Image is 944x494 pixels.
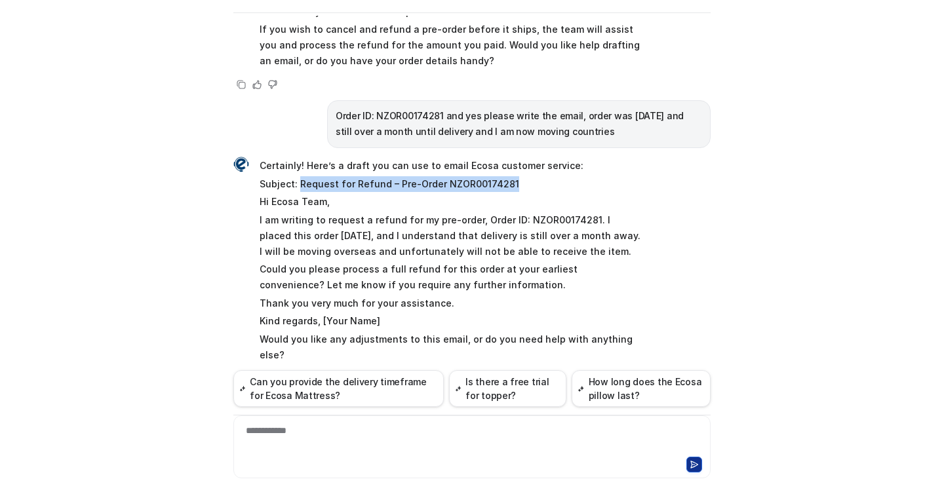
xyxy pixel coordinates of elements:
p: Order ID: NZOR00174281 and yes please write the email, order was [DATE] and still over a month un... [336,108,702,140]
p: Hi Ecosa Team, [260,194,643,210]
p: Subject: Request for Refund – Pre-Order NZOR00174281 [260,176,643,192]
p: I am writing to request a refund for my pre-order, Order ID: NZOR00174281. I placed this order [D... [260,212,643,259]
p: Could you please process a full refund for this order at your earliest convenience? Let me know i... [260,261,643,293]
button: How long does the Ecosa pillow last? [572,370,711,407]
p: Thank you very much for your assistance. [260,295,643,311]
p: If you wish to cancel and refund a pre-order before it ships, the team will assist you and proces... [260,22,643,69]
p: Certainly! Here’s a draft you can use to email Ecosa customer service: [260,158,643,174]
button: Is there a free trial for topper? [449,370,566,407]
img: Widget [233,157,249,172]
p: Would you like any adjustments to this email, or do you need help with anything else? [260,332,643,363]
button: Can you provide the delivery timeframe for Ecosa Mattress? [233,370,444,407]
p: Kind regards, [Your Name] [260,313,643,329]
